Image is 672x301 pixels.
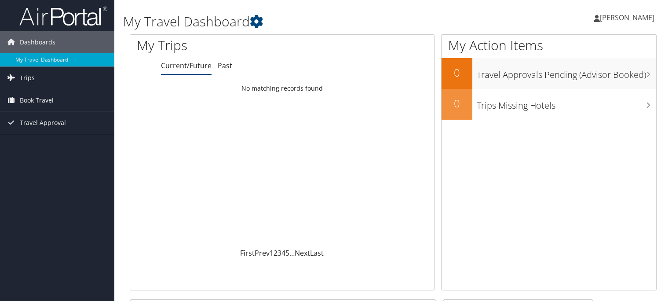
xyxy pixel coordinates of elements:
img: airportal-logo.png [19,6,107,26]
h1: My Trips [137,36,301,55]
a: 4 [281,248,285,258]
h3: Trips Missing Hotels [477,95,656,112]
h2: 0 [442,65,472,80]
h1: My Action Items [442,36,656,55]
a: Next [295,248,310,258]
span: Book Travel [20,89,54,111]
h2: 0 [442,96,472,111]
h1: My Travel Dashboard [123,12,483,31]
a: [PERSON_NAME] [594,4,663,31]
td: No matching records found [130,81,434,96]
span: Travel Approval [20,112,66,134]
a: 1 [270,248,274,258]
a: 0Trips Missing Hotels [442,89,656,120]
a: Current/Future [161,61,212,70]
a: 3 [278,248,281,258]
span: Trips [20,67,35,89]
a: First [240,248,255,258]
a: 0Travel Approvals Pending (Advisor Booked) [442,58,656,89]
h3: Travel Approvals Pending (Advisor Booked) [477,64,656,81]
span: [PERSON_NAME] [600,13,654,22]
a: Prev [255,248,270,258]
span: Dashboards [20,31,55,53]
span: … [289,248,295,258]
a: 2 [274,248,278,258]
a: 5 [285,248,289,258]
a: Last [310,248,324,258]
a: Past [218,61,232,70]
